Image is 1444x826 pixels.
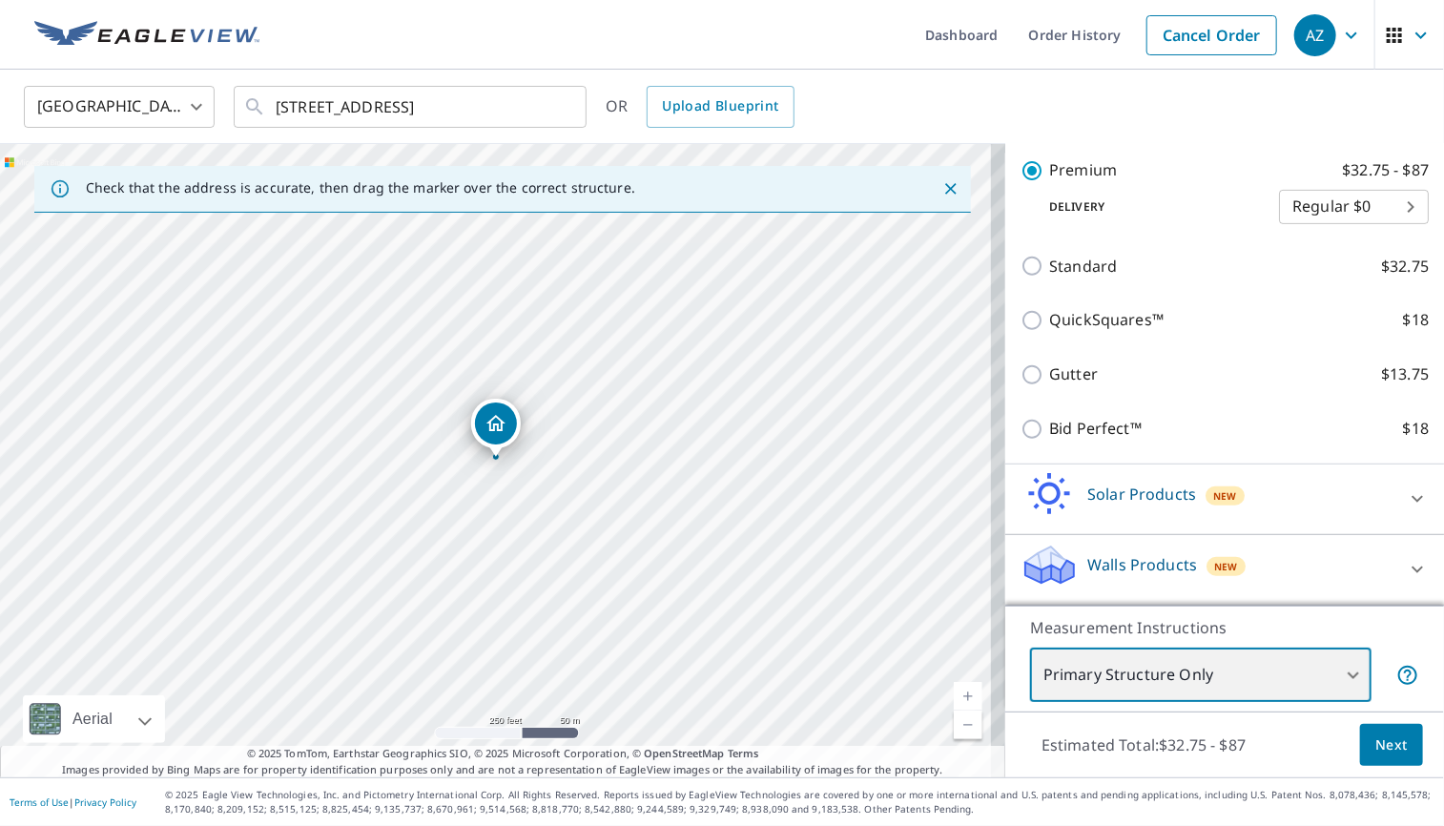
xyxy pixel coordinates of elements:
span: Next [1375,733,1408,757]
a: Terms [728,746,759,760]
p: Walls Products [1087,553,1197,576]
div: OR [606,86,794,128]
a: OpenStreetMap [644,746,724,760]
input: Search by address or latitude-longitude [276,80,547,134]
div: Dropped pin, building 1, Residential property, 9160 Hillside Trl S Cottage Grove, MN 55016 [471,399,521,458]
p: Estimated Total: $32.75 - $87 [1026,724,1261,766]
p: $32.75 - $87 [1342,158,1429,182]
a: Current Level 17, Zoom Out [954,711,982,739]
p: $18 [1403,308,1429,332]
p: Bid Perfect™ [1049,417,1142,441]
p: $13.75 [1381,362,1429,386]
p: Standard [1049,255,1117,279]
a: Privacy Policy [74,795,136,809]
div: Aerial [23,695,165,743]
span: © 2025 TomTom, Earthstar Geographics SIO, © 2025 Microsoft Corporation, © [247,746,759,762]
div: Aerial [67,695,118,743]
p: Solar Products [1087,483,1196,506]
p: $18 [1403,417,1429,441]
a: Cancel Order [1146,15,1277,55]
p: $32.75 [1381,255,1429,279]
p: Gutter [1049,362,1098,386]
span: New [1213,488,1237,504]
img: EV Logo [34,21,259,50]
p: Delivery [1021,198,1279,216]
p: | [10,796,136,808]
p: Check that the address is accurate, then drag the marker over the correct structure. [86,179,635,196]
a: Current Level 17, Zoom In [954,682,982,711]
p: Measurement Instructions [1030,616,1419,639]
a: Upload Blueprint [647,86,794,128]
div: Primary Structure Only [1030,649,1372,702]
span: Your report will include only the primary structure on the property. For example, a detached gara... [1396,664,1419,687]
div: Walls ProductsNew [1021,543,1429,597]
span: New [1214,559,1238,574]
div: AZ [1294,14,1336,56]
p: Premium [1049,158,1117,182]
div: [GEOGRAPHIC_DATA] [24,80,215,134]
button: Next [1360,724,1423,767]
p: QuickSquares™ [1049,308,1164,332]
div: Regular $0 [1279,180,1429,234]
a: Terms of Use [10,795,69,809]
div: Solar ProductsNew [1021,472,1429,527]
button: Close [939,176,963,201]
p: © 2025 Eagle View Technologies, Inc. and Pictometry International Corp. All Rights Reserved. Repo... [165,788,1434,816]
span: Upload Blueprint [662,94,778,118]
